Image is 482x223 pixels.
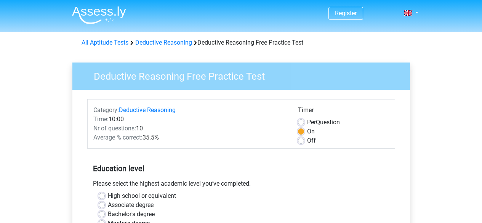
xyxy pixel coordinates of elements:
[307,118,340,127] label: Question
[93,125,136,132] span: Nr of questions:
[307,119,316,126] span: Per
[78,38,404,47] div: Deductive Reasoning Free Practice Test
[307,136,316,145] label: Off
[108,191,176,201] label: High school or equivalent
[88,124,292,133] div: 10
[72,6,126,24] img: Assessly
[108,210,155,219] label: Bachelor's degree
[93,161,389,176] h5: Education level
[108,201,154,210] label: Associate degree
[119,106,176,114] a: Deductive Reasoning
[82,39,128,46] a: All Aptitude Tests
[93,116,109,123] span: Time:
[93,106,119,114] span: Category:
[307,127,315,136] label: On
[135,39,192,46] a: Deductive Reasoning
[85,67,404,82] h3: Deductive Reasoning Free Practice Test
[87,179,395,191] div: Please select the highest academic level you’ve completed.
[335,10,357,17] a: Register
[88,115,292,124] div: 10:00
[93,134,143,141] span: Average % correct:
[88,133,292,142] div: 35.5%
[298,106,389,118] div: Timer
